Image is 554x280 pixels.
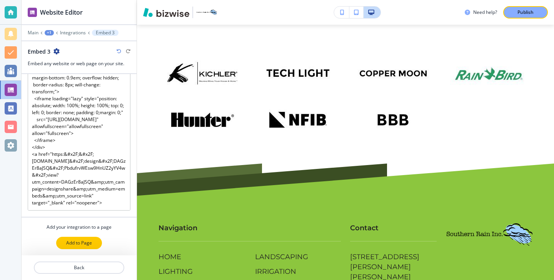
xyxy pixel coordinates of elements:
[517,9,534,16] p: Publish
[355,54,432,93] img: Logo
[28,8,37,17] img: editor icon
[259,54,336,93] img: Logo
[96,30,115,35] p: Embed 3
[34,261,124,274] button: Back
[355,100,432,139] img: Logo
[473,9,497,16] h3: Need help?
[350,224,379,232] strong: Contact
[56,237,102,249] button: Add to Page
[450,54,527,93] img: Logo
[28,60,130,67] h3: Embed any website or web page on your site.
[164,100,241,139] img: Logo
[503,6,548,19] button: Publish
[255,252,308,262] p: LANDSCAPING
[159,224,197,232] strong: Navigation
[159,267,193,277] p: LIGHTING
[40,8,83,17] h2: Website Editor
[60,30,86,35] button: Integrations
[159,252,181,262] p: HOME
[259,100,336,139] img: Logo
[196,10,217,15] img: Your Logo
[28,63,130,211] textarea: <div style="position: relative; width: 100%; height: 0; padding-top: 187.5000%; padding-bottom: 0...
[66,240,92,246] p: Add to Page
[28,47,50,56] h2: Embed 3
[35,264,123,271] p: Back
[45,30,54,35] button: +1
[92,30,118,36] button: Embed 3
[47,224,112,231] h4: Add your integration to a page
[446,223,532,246] img: Southern Rain Inc
[164,54,241,93] img: Logo
[143,8,189,17] img: Bizwise Logo
[255,267,296,277] p: IRRIGATION
[28,30,38,35] button: Main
